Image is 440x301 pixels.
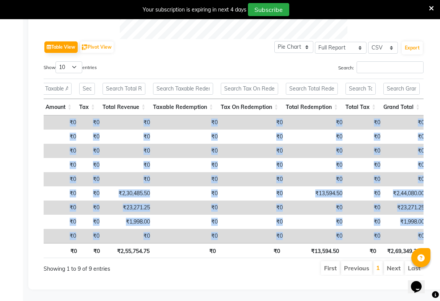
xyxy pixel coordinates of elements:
td: ₹0 [24,201,80,215]
iframe: chat widget [408,270,432,293]
th: Taxable Amount: activate to sort column ascending [19,99,75,115]
td: ₹23,271.25 [384,201,428,215]
td: ₹0 [103,158,154,172]
th: Taxable Redemption: activate to sort column ascending [149,99,217,115]
td: ₹0 [80,201,103,215]
td: ₹0 [103,130,154,144]
td: ₹0 [103,229,154,243]
td: ₹0 [384,172,428,186]
label: Search: [338,61,424,73]
div: Showing 1 to 9 of 9 entries [44,260,195,273]
input: Search Total Redemption [286,83,338,95]
td: ₹0 [222,186,287,201]
td: ₹0 [154,172,222,186]
th: ₹0 [81,243,104,258]
td: ₹0 [103,115,154,130]
td: ₹0 [287,229,346,243]
td: ₹0 [346,172,384,186]
td: ₹0 [346,144,384,158]
td: ₹0 [222,215,287,229]
th: Grand Total: activate to sort column ascending [380,99,424,115]
td: ₹0 [24,186,80,201]
td: ₹0 [24,229,80,243]
td: ₹0 [346,186,384,201]
td: ₹0 [346,215,384,229]
th: ₹0 [220,243,284,258]
td: ₹0 [154,115,222,130]
td: ₹0 [222,130,287,144]
td: ₹0 [287,215,346,229]
td: ₹2,30,485.50 [103,186,154,201]
td: ₹0 [24,158,80,172]
td: ₹0 [80,215,103,229]
td: ₹0 [222,201,287,215]
td: ₹0 [24,144,80,158]
th: ₹2,69,349.25 [380,243,424,258]
th: ₹13,594.50 [284,243,343,258]
td: ₹0 [287,115,346,130]
th: ₹2,55,754.75 [104,243,153,258]
button: Subscribe [248,3,289,16]
td: ₹0 [287,130,346,144]
td: ₹0 [222,144,287,158]
div: Your subscription is expiring in next 4 days [143,6,246,14]
td: ₹0 [24,172,80,186]
th: Tax: activate to sort column ascending [75,99,99,115]
input: Search Tax [79,83,95,95]
td: ₹23,271.25 [103,201,154,215]
td: ₹0 [222,115,287,130]
td: ₹0 [154,144,222,158]
td: ₹0 [384,130,428,144]
th: Total Tax: activate to sort column ascending [342,99,380,115]
input: Search Total Tax [345,83,376,95]
td: ₹0 [346,115,384,130]
td: ₹0 [384,115,428,130]
img: pivot.png [82,44,88,50]
td: ₹0 [103,144,154,158]
button: Export [402,41,423,54]
td: ₹0 [24,215,80,229]
input: Search Tax On Redemption [221,83,278,95]
th: Total Revenue: activate to sort column ascending [99,99,149,115]
td: ₹0 [154,130,222,144]
td: ₹0 [80,115,103,130]
select: Showentries [55,61,82,73]
th: Total Redemption: activate to sort column ascending [282,99,342,115]
td: ₹0 [287,144,346,158]
td: ₹0 [287,201,346,215]
button: Table View [44,41,78,53]
td: ₹0 [80,186,103,201]
th: Tax On Redemption: activate to sort column ascending [217,99,282,115]
td: ₹1,998.00 [384,215,428,229]
td: ₹0 [346,158,384,172]
td: ₹0 [154,229,222,243]
td: ₹0 [384,229,428,243]
td: ₹0 [103,172,154,186]
input: Search Taxable Redemption [153,83,213,95]
input: Search: [357,61,424,73]
td: ₹0 [222,172,287,186]
th: ₹0 [343,243,380,258]
td: ₹0 [154,158,222,172]
td: ₹0 [80,172,103,186]
td: ₹0 [24,115,80,130]
input: Search Taxable Amount [23,83,72,95]
td: ₹0 [80,144,103,158]
a: 1 [376,264,380,271]
button: Pivot View [80,41,114,53]
td: ₹0 [346,229,384,243]
td: ₹0 [384,158,428,172]
td: ₹0 [287,172,346,186]
th: ₹0 [153,243,220,258]
td: ₹13,594.50 [287,186,346,201]
td: ₹0 [154,215,222,229]
td: ₹0 [80,229,103,243]
td: ₹0 [384,144,428,158]
td: ₹0 [346,201,384,215]
th: ₹0 [25,243,81,258]
td: ₹0 [346,130,384,144]
td: ₹0 [80,130,103,144]
td: ₹0 [24,130,80,144]
td: ₹2,44,080.00 [384,186,428,201]
td: ₹0 [80,158,103,172]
